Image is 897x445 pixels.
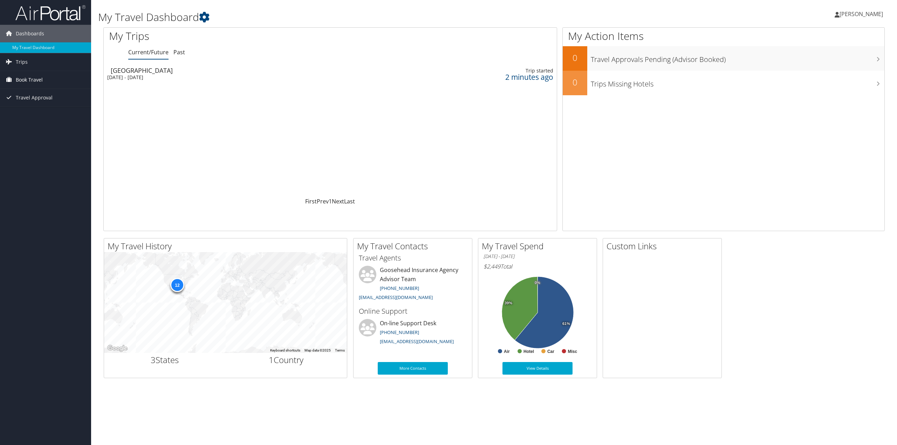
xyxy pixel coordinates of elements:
h1: My Travel Dashboard [98,10,626,25]
h2: Custom Links [607,240,721,252]
a: 0Trips Missing Hotels [563,71,884,95]
h3: Online Support [359,306,467,316]
h2: Country [231,354,342,366]
span: Trips [16,53,28,71]
a: Terms (opens in new tab) [335,348,345,352]
a: Open this area in Google Maps (opens a new window) [106,344,129,353]
text: Car [547,349,554,354]
img: Google [106,344,129,353]
a: [PHONE_NUMBER] [380,329,419,335]
h6: [DATE] - [DATE] [484,253,591,260]
h3: Travel Approvals Pending (Advisor Booked) [591,51,884,64]
div: [GEOGRAPHIC_DATA] [111,67,349,74]
div: 2 minutes ago [403,74,553,80]
h2: My Travel Contacts [357,240,472,252]
a: View Details [502,362,573,375]
text: Air [504,349,510,354]
span: Map data ©2025 [304,348,331,352]
tspan: 39% [505,301,512,305]
h2: 0 [563,52,587,64]
a: [EMAIL_ADDRESS][DOMAIN_NAME] [359,294,433,300]
div: [DATE] - [DATE] [107,74,345,81]
h3: Travel Agents [359,253,467,263]
a: [EMAIL_ADDRESS][DOMAIN_NAME] [380,338,454,345]
a: Next [332,197,344,205]
div: Trip started [403,68,553,74]
h2: My Travel Spend [482,240,597,252]
h2: My Travel History [108,240,347,252]
a: Last [344,197,355,205]
div: 12 [170,278,184,292]
text: Hotel [523,349,534,354]
span: [PERSON_NAME] [840,10,883,18]
tspan: 61% [562,322,570,326]
h2: 0 [563,76,587,88]
a: [PERSON_NAME] [835,4,890,25]
h6: Total [484,263,591,270]
a: Past [173,48,185,56]
h1: My Trips [109,29,363,43]
span: 1 [269,354,274,366]
a: More Contacts [378,362,448,375]
button: Keyboard shortcuts [270,348,300,353]
h1: My Action Items [563,29,884,43]
img: airportal-logo.png [15,5,85,21]
a: 1 [329,197,332,205]
span: Book Travel [16,71,43,89]
span: $2,449 [484,263,500,270]
li: Goosehead Insurance Agency Advisor Team [355,266,470,303]
h3: Trips Missing Hotels [591,76,884,89]
span: Dashboards [16,25,44,42]
text: Misc [568,349,577,354]
span: Travel Approval [16,89,53,106]
a: First [305,197,317,205]
a: Current/Future [128,48,169,56]
a: [PHONE_NUMBER] [380,285,419,291]
h2: States [109,354,220,366]
a: 0Travel Approvals Pending (Advisor Booked) [563,46,884,71]
li: On-line Support Desk [355,319,470,348]
span: 3 [151,354,156,366]
tspan: 0% [535,281,540,285]
a: Prev [317,197,329,205]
